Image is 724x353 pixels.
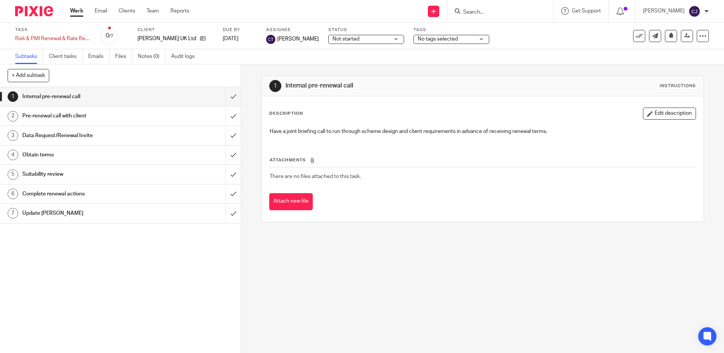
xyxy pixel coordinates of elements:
div: 1 [269,80,281,92]
p: Description [269,111,303,117]
a: Work [70,7,83,15]
a: Notes (0) [138,49,165,64]
a: Subtasks [15,49,43,64]
h1: Internal pre-renewal call [22,91,153,102]
label: Tags [413,27,489,33]
button: Edit description [643,108,696,120]
div: 0 [106,31,113,40]
div: Risk & PMI Renewal & Rate Review [15,35,91,42]
div: 7 [8,208,18,219]
span: [PERSON_NAME] [277,35,319,43]
span: Not started [332,36,359,42]
img: Pixie [15,6,53,16]
label: Task [15,27,91,33]
span: There are no files attached to this task. [270,174,361,179]
p: [PERSON_NAME] UK Ltd [137,35,196,42]
h1: Pre-renewal call with client [22,110,153,122]
div: Risk &amp; PMI Renewal &amp; Rate Review [15,35,91,42]
div: 3 [8,130,18,141]
h1: Complete renewal actions [22,188,153,200]
div: Instructions [660,83,696,89]
button: + Add subtask [8,69,49,82]
div: 2 [8,111,18,122]
h1: Obtain terms [22,149,153,161]
h1: Suitability review [22,169,153,180]
p: Have a joint briefing call to run through scheme design and client requirements in advance of rec... [270,128,695,135]
a: Emails [88,49,109,64]
button: Attach new file [269,193,313,210]
a: Reports [170,7,189,15]
span: No tags selected [418,36,458,42]
input: Search [462,9,531,16]
p: [PERSON_NAME] [643,7,685,15]
div: 4 [8,150,18,160]
label: Due by [223,27,257,33]
h1: Data Request/Renewal Invite [22,130,153,141]
img: svg%3E [266,35,275,44]
img: svg%3E [688,5,701,17]
label: Assignee [266,27,319,33]
span: Get Support [572,8,601,14]
a: Audit logs [171,49,200,64]
a: Client tasks [49,49,83,64]
small: /7 [109,34,113,38]
a: Clients [119,7,135,15]
h1: Internal pre-renewal call [286,82,499,90]
label: Status [328,27,404,33]
div: 1 [8,91,18,102]
a: Email [95,7,107,15]
div: 6 [8,189,18,199]
div: 5 [8,169,18,180]
h1: Update [PERSON_NAME] [22,208,153,219]
a: Team [147,7,159,15]
span: Attachments [270,158,306,162]
span: [DATE] [223,36,239,41]
a: Files [115,49,132,64]
label: Client [137,27,213,33]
